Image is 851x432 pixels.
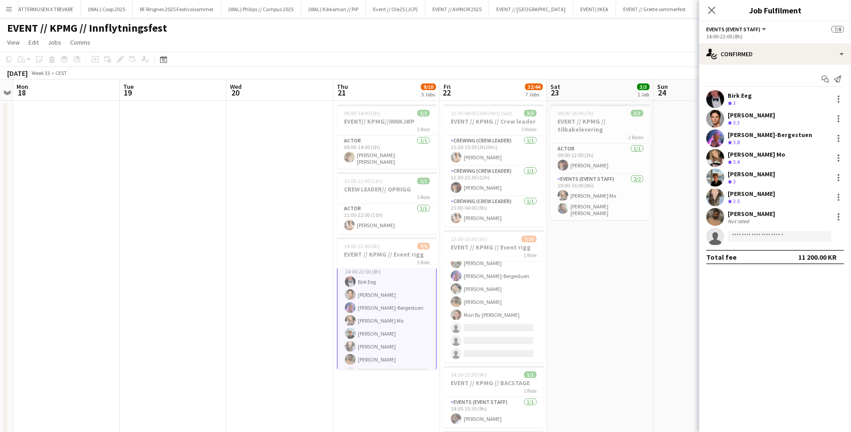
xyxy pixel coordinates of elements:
button: EVENT // Sopra Steria [693,0,755,18]
div: Confirmed [699,43,851,65]
div: [PERSON_NAME] [728,210,775,218]
span: 3.8 [733,139,740,145]
app-job-card: 09:00-16:00 (7h)3/3EVENT // KPMG // tilbakelevering2 RolesActor1/109:00-12:00 (3h)[PERSON_NAME]Ev... [550,104,650,220]
app-job-card: 11:30-04:00 (16h30m) (Sat)3/3EVENT // KPMG // Crew leader3 RolesCrewing (Crew Leader)1/111:30-15:... [444,104,544,227]
app-card-role: Crewing (Crew Leader)1/111:30-15:00 (3h30m)[PERSON_NAME] [444,136,544,166]
span: 3 [733,100,736,106]
span: Mon [17,83,28,91]
span: Comms [70,38,90,46]
h3: EVENT // KPMG // Event rigg [444,243,544,251]
app-card-role: Events (Event Staff)2/210:00-16:00 (6h)[PERSON_NAME] Mo[PERSON_NAME] [PERSON_NAME] [550,174,650,220]
button: EVENT // [GEOGRAPHIC_DATA] [489,0,573,18]
span: 3.5 [733,198,740,204]
span: 3.3 [733,119,740,126]
span: 3/3 [637,83,650,90]
button: Event // Ole25 (JCP) [366,0,425,18]
span: 9/10 [421,83,436,90]
span: Fri [444,83,451,91]
span: 21 [335,87,348,98]
div: 11 200.00 KR [798,253,837,262]
span: 20 [229,87,242,98]
div: [PERSON_NAME] [728,170,775,178]
span: 22 [442,87,451,98]
span: 7/8 [417,243,430,249]
span: Sun [657,83,668,91]
span: Edit [29,38,39,46]
span: 7/8 [831,26,844,33]
span: 1 Role [417,194,430,200]
h3: EVENT // KPMG // BACSTAGE [444,379,544,387]
h3: Job Fulfilment [699,4,851,16]
div: Total fee [706,253,737,262]
a: View [4,37,23,48]
span: 11:30-04:00 (16h30m) (Sat) [451,110,512,116]
div: Not rated [728,218,751,224]
h3: EVENT // KPMG // tilbakelevering [550,117,650,133]
span: 11:00-22:00 (11h) [344,178,383,184]
app-card-role: Actor1/111:00-22:00 (11h)[PERSON_NAME] [337,204,437,234]
span: 1 Role [524,387,537,394]
span: Tue [123,83,134,91]
span: 3.4 [733,158,740,165]
app-card-role: Actor1/109:00-12:00 (3h)[PERSON_NAME] [550,144,650,174]
h3: EVENT// KPMG//INNKJØP [337,117,437,125]
div: 1 Job [637,91,649,98]
span: 14:30-23:30 (9h) [451,371,487,378]
span: 1 Role [417,126,430,133]
button: (WAL) Philips // Campus 2025 [221,0,301,18]
span: 24 [656,87,668,98]
app-card-role: Events (Event Staff)3I4A7/814:00-22:00 (8h)Birk Eeg[PERSON_NAME][PERSON_NAME]-Bergestuen[PERSON_N... [337,259,437,382]
span: 3 Roles [521,126,537,133]
div: CEST [55,70,67,76]
div: [PERSON_NAME] [728,190,775,198]
span: 23 [549,87,560,98]
span: 3/3 [524,110,537,116]
button: EVENT//IKEA [573,0,616,18]
app-card-role: Actor1/109:00-14:00 (5h)[PERSON_NAME] [PERSON_NAME] [337,136,437,169]
span: 1/1 [417,110,430,116]
button: (WAL) Coop 2025 [81,0,133,18]
button: Events (Event Staff) [706,26,767,33]
span: Jobs [48,38,61,46]
span: Events (Event Staff) [706,26,760,33]
button: (WAL) Kikkoman // PiP [301,0,366,18]
app-job-card: 14:30-23:30 (9h)1/1EVENT // KPMG // BACSTAGE1 RoleEvents (Event Staff)1/114:30-23:30 (9h)[PERSON_... [444,366,544,428]
app-card-role: Events (Event Staff)1/114:30-23:30 (9h)[PERSON_NAME] [444,397,544,428]
a: Edit [25,37,42,48]
span: 3/3 [631,110,643,116]
span: Wed [230,83,242,91]
div: 09:00-14:00 (5h)1/1EVENT// KPMG//INNKJØP1 RoleActor1/109:00-14:00 (5h)[PERSON_NAME] [PERSON_NAME] [337,104,437,169]
span: 1/1 [524,371,537,378]
span: 1 Role [417,259,430,266]
span: 19 [122,87,134,98]
div: 3 Jobs [421,91,436,98]
span: 1 Role [524,252,537,258]
span: 09:00-14:00 (5h) [344,110,380,116]
div: [DATE] [7,69,28,78]
span: 14:00-22:00 (8h) [344,243,380,249]
div: 7 Jobs [525,91,542,98]
a: Jobs [44,37,65,48]
span: 1/1 [417,178,430,184]
div: 14:00-22:00 (8h) [706,33,844,40]
app-card-role: Crewing (Crew Leader)1/123:00-04:00 (5h)[PERSON_NAME] [444,196,544,227]
h3: CREW LEADER// OPRIGG [337,185,437,193]
span: 3 [733,178,736,185]
h3: EVENT // KPMG // Crew leader [444,117,544,125]
h3: EVENT // KPMG // Event rigg [337,250,437,258]
div: [PERSON_NAME] [728,111,775,119]
span: 09:00-16:00 (7h) [558,110,594,116]
app-job-card: 11:00-22:00 (11h)1/1CREW LEADER// OPRIGG1 RoleActor1/111:00-22:00 (11h)[PERSON_NAME] [337,172,437,234]
app-card-role: Crewing (Crew Leader)1/111:30-23:30 (12h)[PERSON_NAME] [444,166,544,196]
h1: EVENT // KPMG // Innflytningsfest [7,21,167,35]
button: RF Ringnes 2025 Festivalsommer [133,0,221,18]
div: [PERSON_NAME]-Bergestuen [728,131,812,139]
app-job-card: 14:00-22:00 (8h)7/8EVENT // KPMG // Event rigg1 RoleEvents (Event Staff)3I4A7/814:00-22:00 (8h)Bi... [337,237,437,370]
span: 12:00-15:00 (3h) [451,236,487,242]
div: Birk Eeg [728,91,752,100]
